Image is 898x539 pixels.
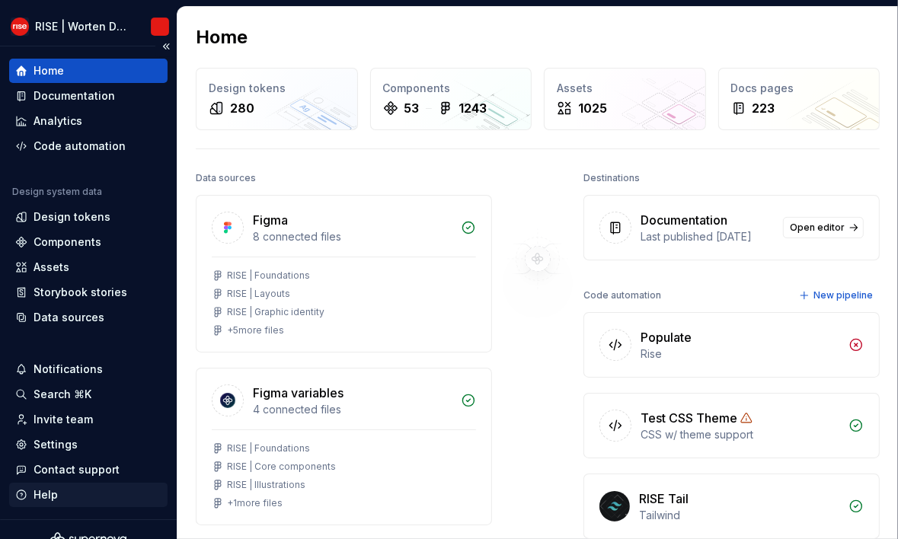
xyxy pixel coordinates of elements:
div: Components [34,234,101,250]
div: Documentation [641,211,727,229]
div: Assets [34,260,69,275]
a: Open editor [783,217,864,238]
button: New pipeline [794,285,880,306]
a: Components531243 [370,68,532,130]
div: + 1 more files [227,497,283,509]
a: Settings [9,432,168,457]
a: Assets [9,255,168,279]
div: RISE | Foundations [227,442,310,454]
div: Home [34,63,64,78]
div: Code automation [34,139,126,154]
img: RISE | Worten Design System [151,18,169,36]
div: Tailwind [639,508,839,523]
div: 1243 [459,99,487,117]
a: Assets1025 [544,68,706,130]
div: Data sources [196,167,256,189]
div: Test CSS Theme [641,409,737,427]
div: Help [34,487,58,502]
a: Design tokens [9,205,168,229]
a: Data sources [9,305,168,330]
div: 223 [753,99,775,117]
div: Storybook stories [34,285,127,300]
div: CSS w/ theme support [641,427,839,442]
img: 9903b928-d555-49e9-94f8-da6655ab210d.png [11,18,29,36]
div: Docs pages [731,81,868,96]
div: RISE | Layouts [227,288,290,300]
button: Help [9,483,168,507]
button: Notifications [9,357,168,381]
div: Figma [253,211,288,229]
div: Figma variables [253,384,344,402]
div: Design tokens [34,209,110,225]
button: Collapse sidebar [155,36,177,57]
a: Storybook stories [9,280,168,305]
div: Destinations [583,167,640,189]
a: Code automation [9,134,168,158]
div: Design system data [12,186,102,198]
a: Invite team [9,407,168,432]
span: New pipeline [813,289,873,301]
button: RISE | Worten Design SystemRISE | Worten Design System [3,10,174,43]
div: Last published [DATE] [641,229,774,244]
button: Contact support [9,458,168,482]
a: Figma8 connected filesRISE | FoundationsRISE | LayoutsRISE | Graphic identity+5more files [196,195,492,352]
div: Search ⌘K [34,387,91,402]
div: RISE | Graphic identity [227,306,324,318]
div: Code automation [583,285,661,306]
span: Open editor [790,222,845,234]
a: Home [9,59,168,83]
div: Notifications [34,362,103,377]
a: Figma variables4 connected filesRISE | FoundationsRISE | Core componentsRISE | Illustrations+1mor... [196,368,492,525]
div: 280 [230,99,254,117]
div: Analytics [34,113,82,129]
div: Populate [641,328,692,346]
div: 1025 [578,99,607,117]
div: 8 connected files [253,229,452,244]
div: Documentation [34,88,115,104]
a: Components [9,230,168,254]
div: 4 connected files [253,402,452,417]
div: Assets [557,81,693,96]
div: RISE | Foundations [227,269,310,282]
div: RISE | Core components [227,461,336,473]
div: Settings [34,437,78,452]
a: Analytics [9,109,168,133]
div: 53 [404,99,420,117]
div: Rise [641,346,839,362]
div: Invite team [34,412,93,427]
div: Components [383,81,519,96]
a: Documentation [9,84,168,108]
a: Docs pages223 [718,68,880,130]
a: Design tokens280 [196,68,358,130]
button: Search ⌘K [9,382,168,407]
div: RISE | Worten Design System [35,19,133,34]
div: Data sources [34,310,104,325]
h2: Home [196,25,248,49]
div: RISE Tail [639,490,689,508]
div: RISE | Illustrations [227,479,305,491]
div: + 5 more files [227,324,284,336]
div: Design tokens [209,81,345,96]
div: Contact support [34,462,120,477]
